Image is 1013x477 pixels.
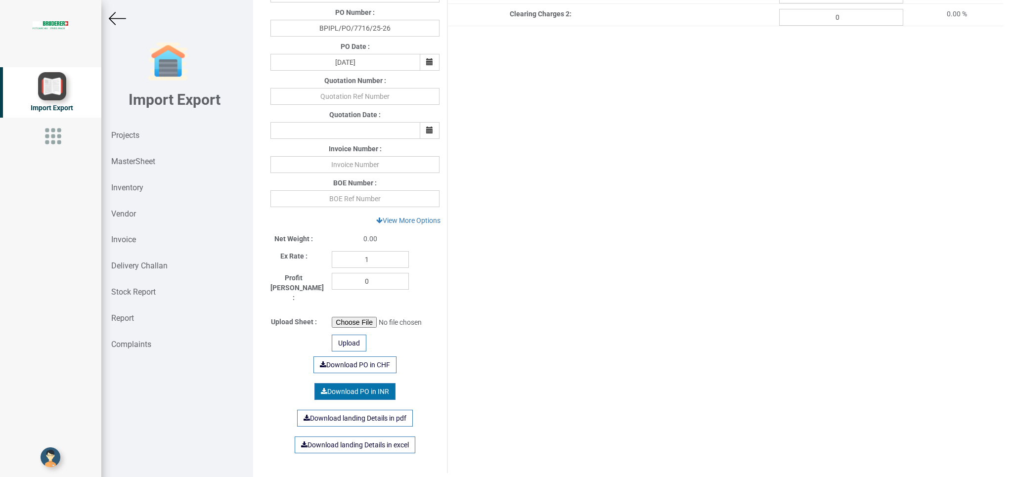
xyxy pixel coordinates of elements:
[280,251,308,261] label: Ex Rate :
[270,88,440,105] input: Quotation Ref Number
[111,157,155,166] strong: MasterSheet
[111,235,136,244] strong: Invoice
[111,287,156,297] strong: Stock Report
[335,7,375,17] label: PO Number :
[31,104,73,112] span: Import Export
[270,20,440,37] input: PO Number
[270,273,317,303] label: Profit [PERSON_NAME] :
[270,190,440,207] input: BOE Ref Number
[274,234,313,244] label: Net Weight :
[363,235,377,243] span: 0.00
[947,10,967,18] span: 0.00 %
[270,156,440,173] input: Invoice Number
[271,317,317,327] label: Upload Sheet :
[111,313,134,323] strong: Report
[111,209,136,218] strong: Vendor
[129,91,220,108] b: Import Export
[314,383,396,400] a: Download PO in INR
[313,356,396,373] a: Download PO in CHF
[111,261,168,270] strong: Delivery Challan
[111,340,151,349] strong: Complaints
[324,76,386,86] label: Quotation Number :
[111,130,139,140] strong: Projects
[329,144,382,154] label: Invoice Number :
[333,178,377,188] label: BOE Number :
[341,42,370,51] label: PO Date :
[332,335,366,351] div: Upload
[297,410,413,427] a: Download landing Details in pdf
[148,42,188,82] img: garage-closed.png
[111,183,143,192] strong: Inventory
[295,436,415,453] a: Download landing Details in excel
[329,110,381,120] label: Quotation Date :
[370,212,447,229] a: View More Options
[510,9,572,19] label: Clearing Charges 2:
